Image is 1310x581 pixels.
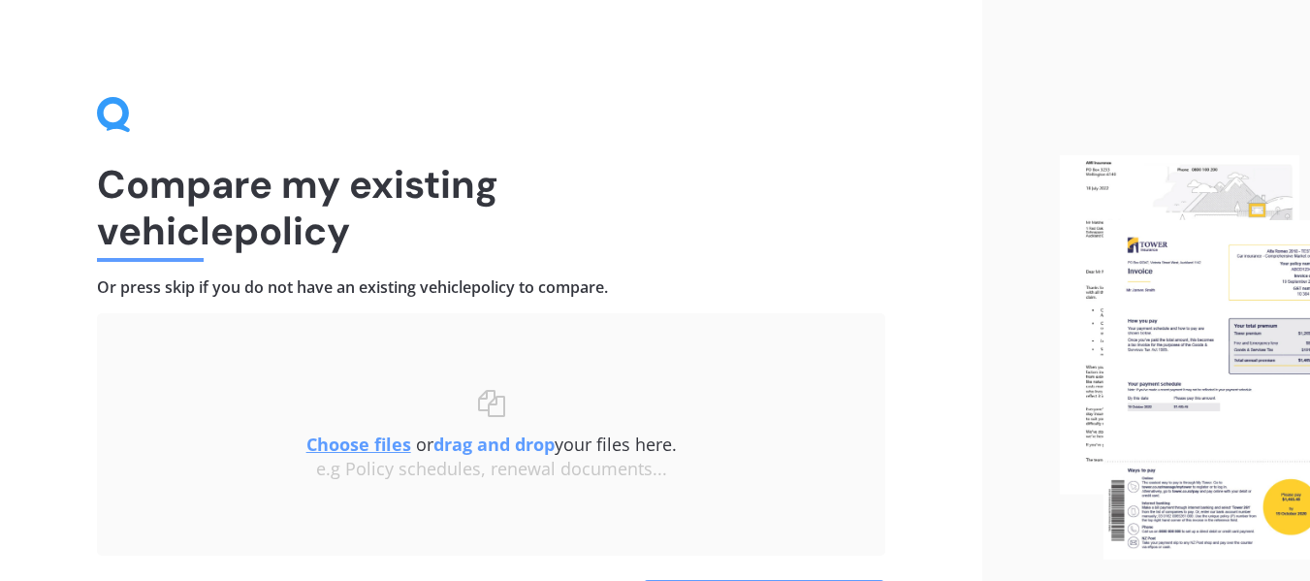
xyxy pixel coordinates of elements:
[433,433,555,456] b: drag and drop
[1060,155,1310,559] img: files.webp
[97,277,885,298] h4: Or press skip if you do not have an existing vehicle policy to compare.
[136,459,847,480] div: e.g Policy schedules, renewal documents...
[306,433,677,456] span: or your files here.
[97,161,885,254] h1: Compare my existing vehicle policy
[306,433,411,456] u: Choose files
